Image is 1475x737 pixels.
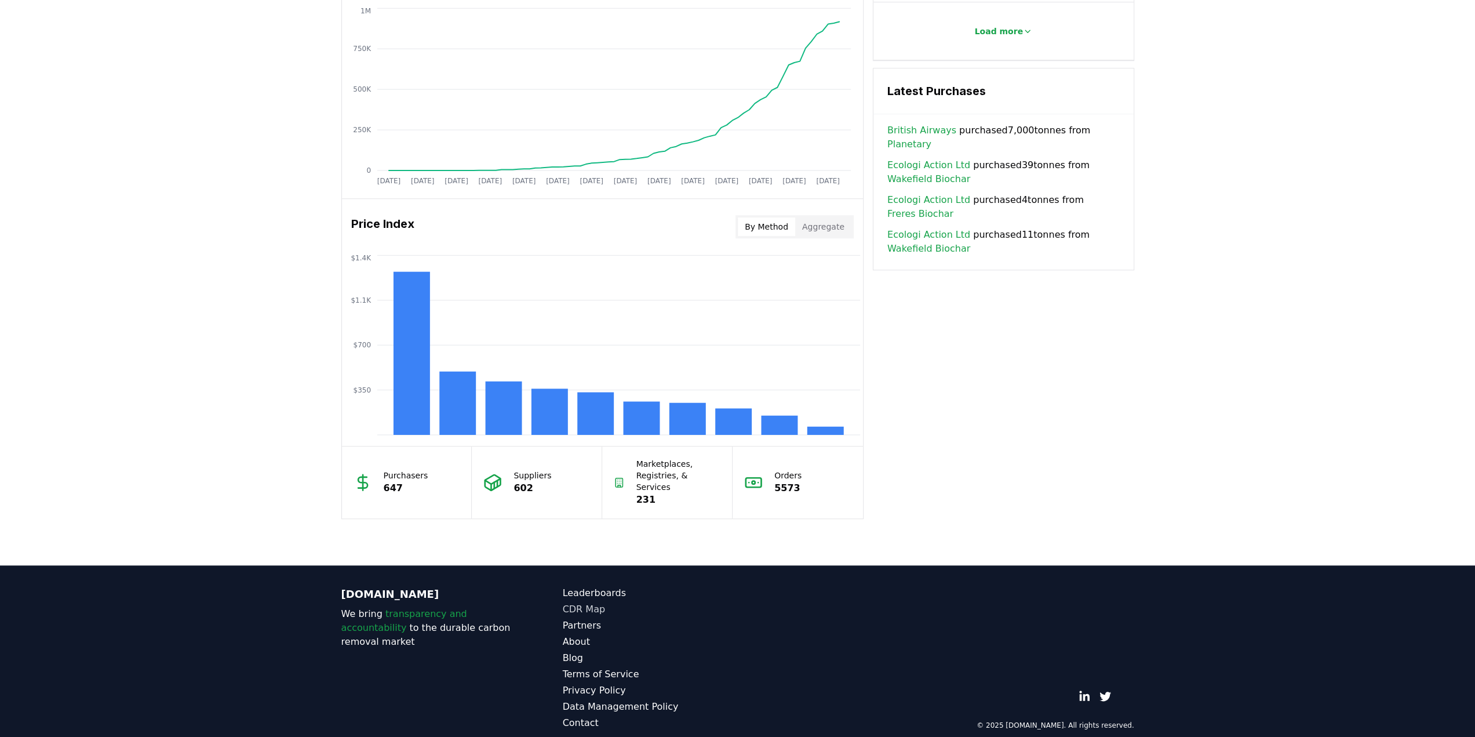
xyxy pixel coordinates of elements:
[782,177,806,185] tspan: [DATE]
[636,493,721,507] p: 231
[749,177,773,185] tspan: [DATE]
[563,684,738,698] a: Privacy Policy
[478,177,502,185] tspan: [DATE]
[563,586,738,600] a: Leaderboards
[351,253,372,262] tspan: $1.4K
[384,470,428,481] p: Purchasers
[513,470,551,481] p: Suppliers
[887,137,931,151] a: Planetary
[887,124,956,137] a: British Airways
[341,586,516,602] p: [DOMAIN_NAME]
[1079,691,1090,702] a: LinkedIn
[563,667,738,681] a: Terms of Service
[563,619,738,633] a: Partners
[445,177,468,185] tspan: [DATE]
[341,608,467,633] span: transparency and accountability
[738,217,795,236] button: By Method
[546,177,570,185] tspan: [DATE]
[512,177,536,185] tspan: [DATE]
[974,26,1023,37] p: Load more
[580,177,603,185] tspan: [DATE]
[774,470,802,481] p: Orders
[563,651,738,665] a: Blog
[563,635,738,649] a: About
[887,124,1120,151] span: purchased 7,000 tonnes from
[351,296,372,304] tspan: $1.1K
[647,177,671,185] tspan: [DATE]
[384,481,428,495] p: 647
[715,177,738,185] tspan: [DATE]
[887,228,1120,256] span: purchased 11 tonnes from
[887,172,970,186] a: Wakefield Biochar
[563,700,738,714] a: Data Management Policy
[353,341,371,349] tspan: $700
[795,217,851,236] button: Aggregate
[377,177,400,185] tspan: [DATE]
[887,82,1120,100] h3: Latest Purchases
[353,126,372,134] tspan: 250K
[887,193,1120,221] span: purchased 4 tonnes from
[563,716,738,730] a: Contact
[563,602,738,616] a: CDR Map
[887,193,970,207] a: Ecologi Action Ltd
[774,481,802,495] p: 5573
[366,166,371,175] tspan: 0
[613,177,637,185] tspan: [DATE]
[353,386,371,394] tspan: $350
[887,242,970,256] a: Wakefield Biochar
[887,228,970,242] a: Ecologi Action Ltd
[353,85,372,93] tspan: 500K
[816,177,840,185] tspan: [DATE]
[513,481,551,495] p: 602
[681,177,705,185] tspan: [DATE]
[965,20,1041,43] button: Load more
[887,158,970,172] a: Ecologi Action Ltd
[351,215,414,238] h3: Price Index
[1099,691,1111,702] a: Twitter
[353,45,372,53] tspan: 750K
[887,158,1120,186] span: purchased 39 tonnes from
[360,6,370,14] tspan: 1M
[887,207,953,221] a: Freres Biochar
[636,458,721,493] p: Marketplaces, Registries, & Services
[410,177,434,185] tspan: [DATE]
[341,607,516,649] p: We bring to the durable carbon removal market
[977,721,1134,730] p: © 2025 [DOMAIN_NAME]. All rights reserved.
